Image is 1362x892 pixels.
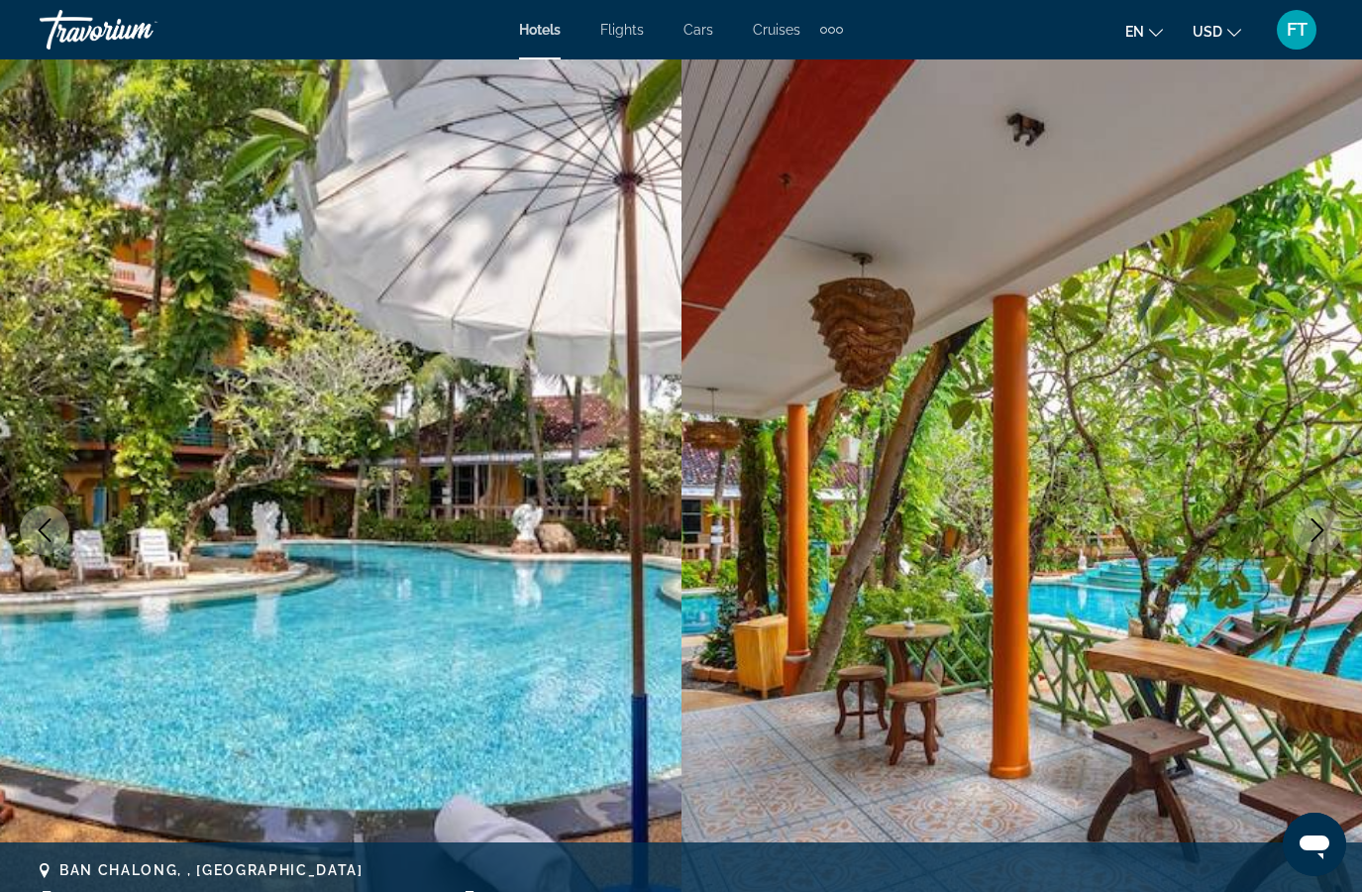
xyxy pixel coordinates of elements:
[1193,17,1241,46] button: Change currency
[519,22,561,38] a: Hotels
[683,22,713,38] a: Cars
[1193,24,1222,40] span: USD
[600,22,644,38] a: Flights
[1125,17,1163,46] button: Change language
[1287,20,1308,40] span: FT
[40,4,238,56] a: Travorium
[1283,813,1346,876] iframe: Кнопка запуска окна обмена сообщениями
[59,862,364,878] span: Ban Chalong, , [GEOGRAPHIC_DATA]
[1293,505,1342,555] button: Next image
[20,505,69,555] button: Previous image
[1271,9,1322,51] button: User Menu
[753,22,800,38] a: Cruises
[820,14,843,46] button: Extra navigation items
[1125,24,1144,40] span: en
